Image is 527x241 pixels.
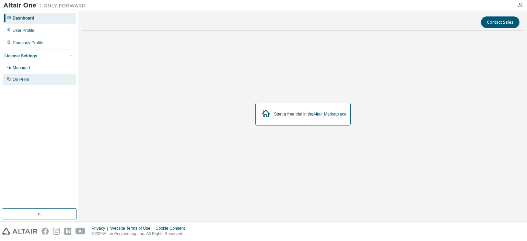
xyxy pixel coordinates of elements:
button: Contact Sales [481,16,519,28]
div: User Profile [13,28,34,33]
img: altair_logo.svg [2,228,37,235]
div: Dashboard [13,15,34,21]
div: Cookie Consent [155,226,189,231]
div: License Settings [4,53,37,59]
a: Altair Marketplace [313,112,346,117]
div: Website Terms of Use [110,226,155,231]
img: youtube.svg [75,228,85,235]
img: linkedin.svg [64,228,71,235]
img: instagram.svg [53,228,60,235]
div: Start a free trial in the [274,111,347,117]
div: Managed [13,65,30,71]
div: Company Profile [13,40,43,46]
img: facebook.svg [42,228,49,235]
p: © 2025 Altair Engineering, Inc. All Rights Reserved. [92,231,189,237]
div: On Prem [13,77,29,82]
img: Altair One [3,2,89,9]
div: Privacy [92,226,110,231]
